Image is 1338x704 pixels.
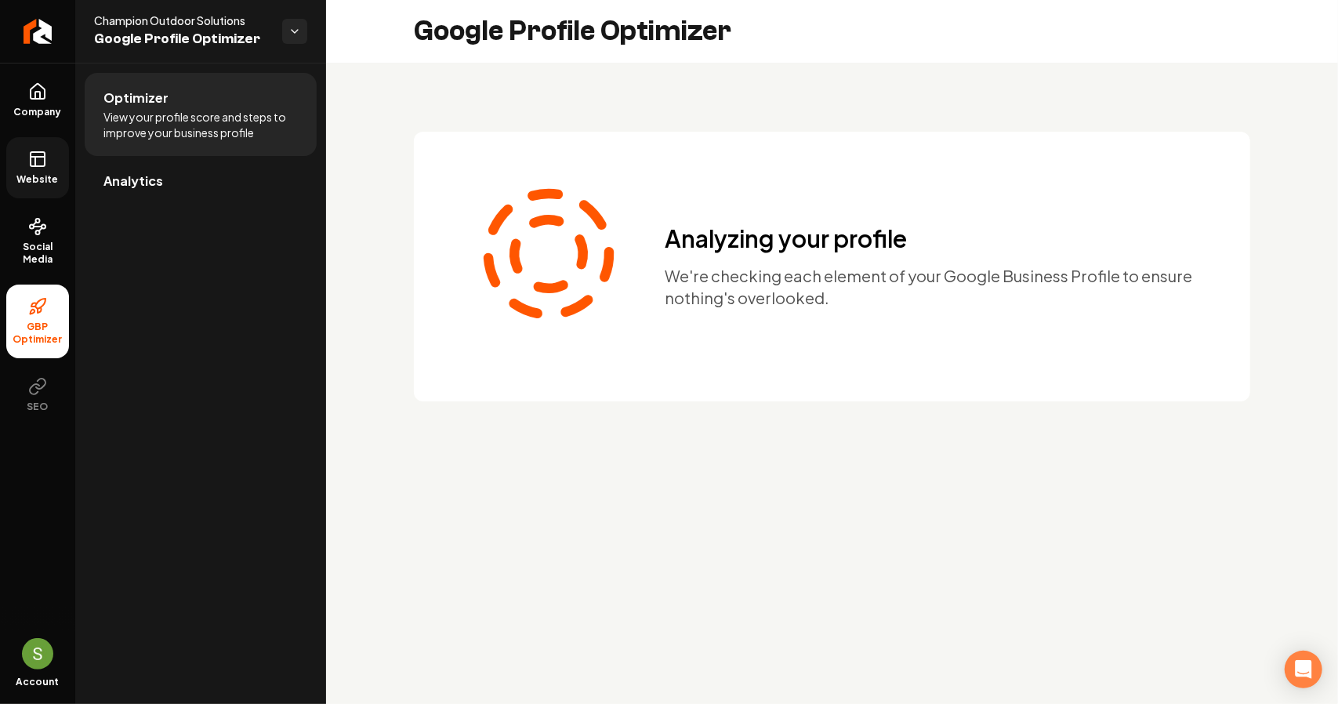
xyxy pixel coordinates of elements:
[1285,651,1322,688] div: Open Intercom Messenger
[665,224,1194,252] h1: Analyzing your profile
[103,109,298,140] span: View your profile score and steps to improve your business profile
[21,401,55,413] span: SEO
[94,28,270,50] span: Google Profile Optimizer
[103,172,163,191] span: Analytics
[94,13,270,28] span: Champion Outdoor Solutions
[6,321,69,346] span: GBP Optimizer
[16,676,60,688] span: Account
[665,265,1194,309] p: We're checking each element of your Google Business Profile to ensure nothing's overlooked.
[22,638,53,670] img: Sales Champion
[6,137,69,198] a: Website
[6,365,69,426] button: SEO
[103,89,169,107] span: Optimizer
[8,106,68,118] span: Company
[85,156,317,206] a: Analytics
[6,241,69,266] span: Social Media
[6,205,69,278] a: Social Media
[6,70,69,131] a: Company
[11,173,65,186] span: Website
[22,638,53,670] button: Open user button
[414,16,731,47] h2: Google Profile Optimizer
[24,19,53,44] img: Rebolt Logo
